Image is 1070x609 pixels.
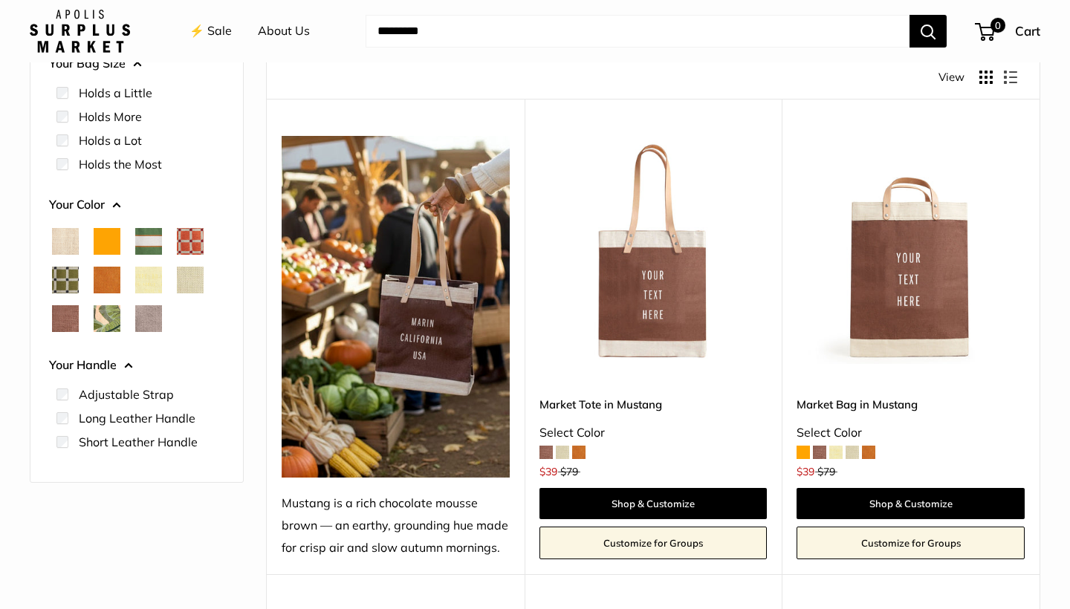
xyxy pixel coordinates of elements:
[1004,71,1017,84] button: Display products as list
[282,136,510,478] img: Mustang is a rich chocolate mousse brown — an earthy, grounding hue made for crisp air and slow a...
[135,267,162,293] button: Daisy
[560,465,578,478] span: $79
[79,84,152,102] label: Holds a Little
[79,409,195,427] label: Long Leather Handle
[979,71,993,84] button: Display products as grid
[79,433,198,451] label: Short Leather Handle
[539,136,768,364] a: Market Tote in MustangMarket Tote in Mustang
[990,18,1005,33] span: 0
[938,67,964,88] span: View
[79,131,142,149] label: Holds a Lot
[1015,23,1040,39] span: Cart
[797,396,1025,413] a: Market Bag in Mustang
[797,136,1025,364] img: Market Bag in Mustang
[94,228,120,255] button: Orange
[135,305,162,332] button: Taupe
[976,19,1040,43] a: 0 Cart
[177,267,204,293] button: Mint Sorbet
[797,136,1025,364] a: Market Bag in MustangMarket Bag in Mustang
[797,488,1025,519] a: Shop & Customize
[52,267,79,293] button: Chenille Window Sage
[30,10,130,53] img: Apolis: Surplus Market
[539,422,768,444] div: Select Color
[79,108,142,126] label: Holds More
[366,15,909,48] input: Search...
[177,228,204,255] button: Chenille Window Brick
[539,465,557,478] span: $39
[797,527,1025,559] a: Customize for Groups
[135,228,162,255] button: Court Green
[797,422,1025,444] div: Select Color
[539,527,768,559] a: Customize for Groups
[52,228,79,255] button: Natural
[539,136,768,364] img: Market Tote in Mustang
[258,20,310,42] a: About Us
[909,15,947,48] button: Search
[49,194,224,216] button: Your Color
[79,385,174,403] label: Adjustable Strap
[94,305,120,332] button: Palm Leaf
[539,396,768,413] a: Market Tote in Mustang
[49,354,224,377] button: Your Handle
[282,492,510,559] div: Mustang is a rich chocolate mousse brown — an earthy, grounding hue made for crisp air and slow a...
[189,20,232,42] a: ⚡️ Sale
[79,155,162,173] label: Holds the Most
[94,267,120,293] button: Cognac
[539,488,768,519] a: Shop & Customize
[49,53,224,75] button: Your Bag Size
[817,465,835,478] span: $79
[797,465,814,478] span: $39
[52,305,79,332] button: Mustang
